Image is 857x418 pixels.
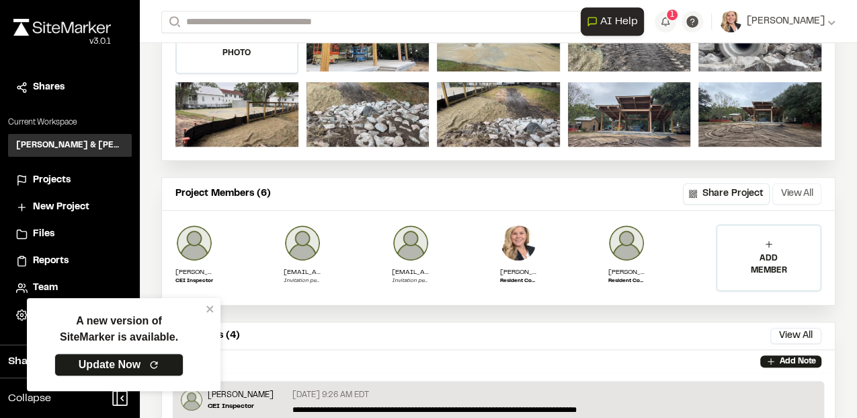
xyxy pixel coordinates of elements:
[16,281,124,295] a: Team
[655,11,676,32] button: 1
[392,277,430,285] p: Invitation pending
[16,254,124,269] a: Reports
[772,183,821,205] button: View All
[33,200,89,215] span: New Project
[720,11,741,32] img: User
[770,328,821,344] button: View All
[8,353,98,370] span: Share Workspace
[747,14,825,29] span: [PERSON_NAME]
[60,313,178,345] p: A new version of SiteMarker is available.
[8,390,51,407] span: Collapse
[175,267,213,277] p: [PERSON_NAME]
[392,224,430,262] img: photo
[175,277,213,285] p: CEI Inspector
[608,277,645,285] p: Resident Construction Manager
[33,281,58,295] span: Team
[16,200,124,215] a: New Project
[177,35,297,59] p: ADD PHOTO
[208,401,274,411] p: CEI Inspector
[717,252,820,277] p: ADD MEMBER
[683,183,770,205] button: Share Project
[499,277,537,285] p: Resident Construction Manager
[499,224,537,262] img: Elizabeth Sanders
[13,19,111,36] img: rebrand.png
[206,304,215,314] button: close
[392,267,430,277] p: [EMAIL_ADDRESS][DOMAIN_NAME]
[608,267,645,277] p: [PERSON_NAME]
[161,11,186,33] button: Search
[13,36,111,48] div: Oh geez...please don't...
[175,186,271,201] p: Project Members (6)
[16,173,124,188] a: Projects
[16,227,124,242] a: Files
[720,11,835,32] button: [PERSON_NAME]
[779,355,816,368] p: Add Note
[175,224,213,262] img: Joe Gillenwater
[600,13,638,30] span: AI Help
[16,80,124,95] a: Shares
[33,80,65,95] span: Shares
[284,267,321,277] p: [EMAIL_ADDRESS][DOMAIN_NAME]
[33,254,69,269] span: Reports
[284,277,321,285] p: Invitation pending
[499,267,537,277] p: [PERSON_NAME]
[33,173,71,188] span: Projects
[208,389,274,401] p: [PERSON_NAME]
[608,224,645,262] img: Lance Stroble
[33,227,54,242] span: Files
[670,9,674,21] span: 1
[8,116,132,129] p: Current Workspace
[581,7,649,36] div: Open AI Assistant
[54,353,183,376] a: Update Now
[292,389,369,401] p: [DATE] 9:26 AM EDT
[16,139,124,151] h3: [PERSON_NAME] & [PERSON_NAME] Inc.
[581,7,644,36] button: Open AI Assistant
